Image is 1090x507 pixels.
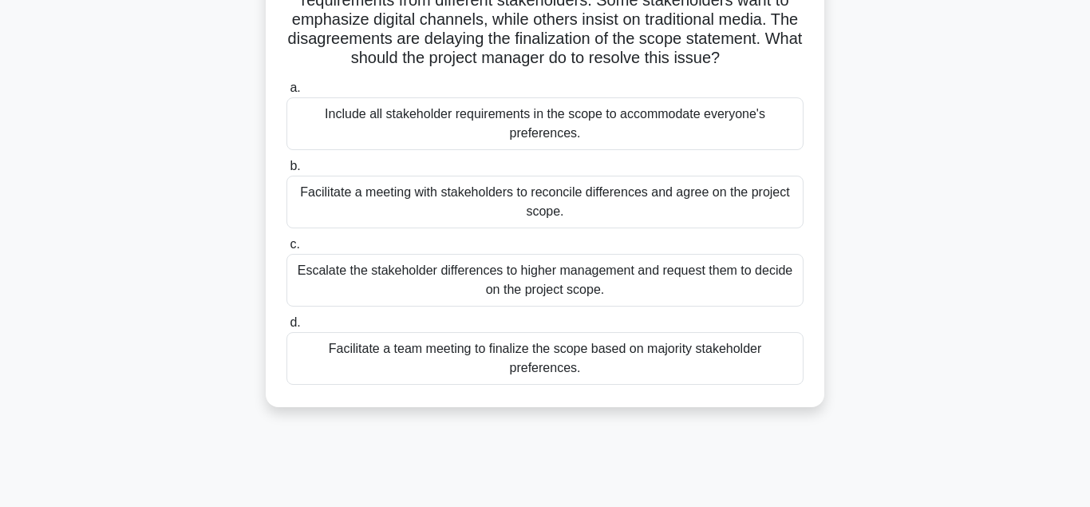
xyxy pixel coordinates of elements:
[286,176,804,228] div: Facilitate a meeting with stakeholders to reconcile differences and agree on the project scope.
[286,332,804,385] div: Facilitate a team meeting to finalize the scope based on majority stakeholder preferences.
[290,237,299,251] span: c.
[290,315,300,329] span: d.
[290,81,300,94] span: a.
[286,97,804,150] div: Include all stakeholder requirements in the scope to accommodate everyone's preferences.
[286,254,804,307] div: Escalate the stakeholder differences to higher management and request them to decide on the proje...
[290,159,300,172] span: b.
